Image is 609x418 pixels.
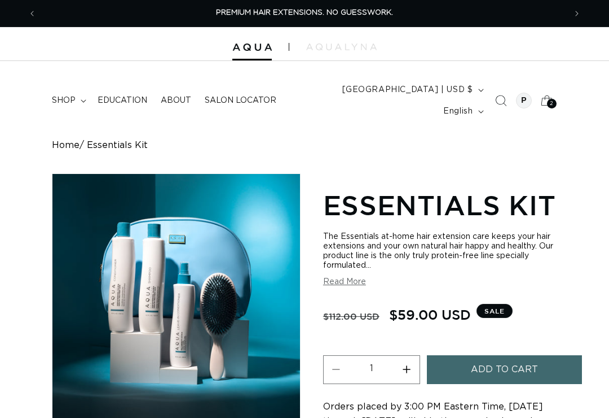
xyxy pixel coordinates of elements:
[98,95,147,106] span: Education
[52,95,76,106] span: shop
[306,43,377,50] img: aqualyna.com
[323,277,366,287] button: Read More
[216,9,393,16] span: PREMIUM HAIR EXTENSIONS. NO GUESSWORK.
[45,89,91,112] summary: shop
[471,355,538,384] span: Add to cart
[87,140,148,151] span: Essentials Kit
[389,304,471,325] span: $59.00 USD
[20,3,45,24] button: Previous announcement
[161,95,191,106] span: About
[436,101,488,122] button: English
[323,232,557,271] div: The Essentials at-home hair extension care keeps your hair extensions and your own natural hair h...
[427,355,582,384] button: Add to cart
[91,89,154,112] a: Education
[476,304,513,318] span: Sale
[342,84,473,96] span: [GEOGRAPHIC_DATA] | USD $
[323,188,557,223] h1: Essentials Kit
[323,306,379,327] s: $112.00 USD
[198,89,283,112] a: Salon Locator
[488,88,513,113] summary: Search
[550,99,554,108] span: 2
[564,3,589,24] button: Next announcement
[154,89,198,112] a: About
[443,106,473,117] span: English
[52,140,557,151] nav: breadcrumbs
[336,79,488,101] button: [GEOGRAPHIC_DATA] | USD $
[52,140,80,151] a: Home
[232,43,272,51] img: Aqua Hair Extensions
[205,95,276,106] span: Salon Locator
